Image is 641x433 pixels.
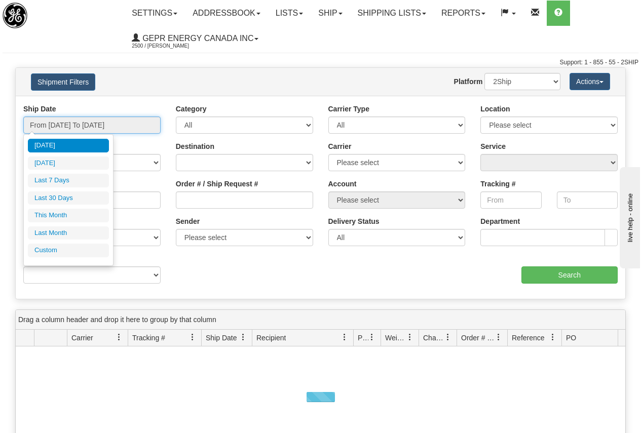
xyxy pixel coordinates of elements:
th: Press ctrl + space to group [128,330,201,346]
a: Order # / Ship Request # filter column settings [490,329,507,346]
iframe: chat widget [618,165,640,268]
th: Press ctrl + space to group [252,330,353,346]
a: Packages filter column settings [363,329,381,346]
label: Platform [454,76,483,87]
li: Last Month [28,226,109,240]
button: Shipment Filters [31,73,95,91]
li: Last 7 Days [28,174,109,187]
span: Ship Date [206,333,237,343]
input: To [557,191,618,209]
th: Press ctrl + space to group [561,330,629,346]
label: Ship Date [23,104,56,114]
div: Support: 1 - 855 - 55 - 2SHIP [3,58,638,67]
th: Press ctrl + space to group [457,330,507,346]
th: Press ctrl + space to group [201,330,252,346]
input: From [480,191,541,209]
label: Order # / Ship Request # [176,179,258,189]
a: Addressbook [185,1,268,26]
span: PO [566,333,576,343]
li: This Month [28,209,109,222]
label: Delivery Status [328,216,380,226]
th: Press ctrl + space to group [353,330,381,346]
span: Charge [423,333,444,343]
th: Press ctrl + space to group [67,330,128,346]
a: Shipping lists [350,1,434,26]
div: live help - online [8,9,94,16]
label: Category [176,104,207,114]
input: Search [521,266,618,284]
label: Service [480,141,506,151]
a: Lists [268,1,311,26]
span: Packages [358,333,368,343]
span: Order # / Ship Request # [461,333,495,343]
a: Settings [124,1,185,26]
a: PO filter column settings [612,329,629,346]
th: Press ctrl + space to group [381,330,419,346]
button: Actions [570,73,610,90]
span: Tracking # [132,333,165,343]
span: Reference [512,333,545,343]
a: Tracking # filter column settings [184,329,201,346]
li: [DATE] [28,156,109,170]
a: Reference filter column settings [544,329,561,346]
li: Custom [28,244,109,257]
th: Press ctrl + space to group [507,330,561,346]
label: Tracking # [480,179,515,189]
span: Carrier [71,333,93,343]
li: [DATE] [28,139,109,152]
a: Ship [311,1,350,26]
a: GEPR Energy Canada Inc 2500 / [PERSON_NAME] [124,26,266,51]
label: Destination [176,141,214,151]
a: Charge filter column settings [439,329,457,346]
th: Press ctrl + space to group [34,330,67,346]
span: Weight [385,333,406,343]
span: GEPR Energy Canada Inc [140,34,253,43]
a: Carrier filter column settings [110,329,128,346]
a: Reports [434,1,493,26]
label: Carrier Type [328,104,369,114]
li: Last 30 Days [28,191,109,205]
label: Department [480,216,520,226]
label: Carrier [328,141,352,151]
a: Ship Date filter column settings [235,329,252,346]
label: Sender [176,216,200,226]
a: Recipient filter column settings [336,329,353,346]
th: Press ctrl + space to group [419,330,457,346]
div: Drag a column header and drop it here to group by that column [16,310,625,330]
img: logo2500.jpg [3,3,27,28]
label: Location [480,104,510,114]
label: Account [328,179,357,189]
span: 2500 / [PERSON_NAME] [132,41,208,51]
a: Weight filter column settings [401,329,419,346]
span: Recipient [256,333,286,343]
